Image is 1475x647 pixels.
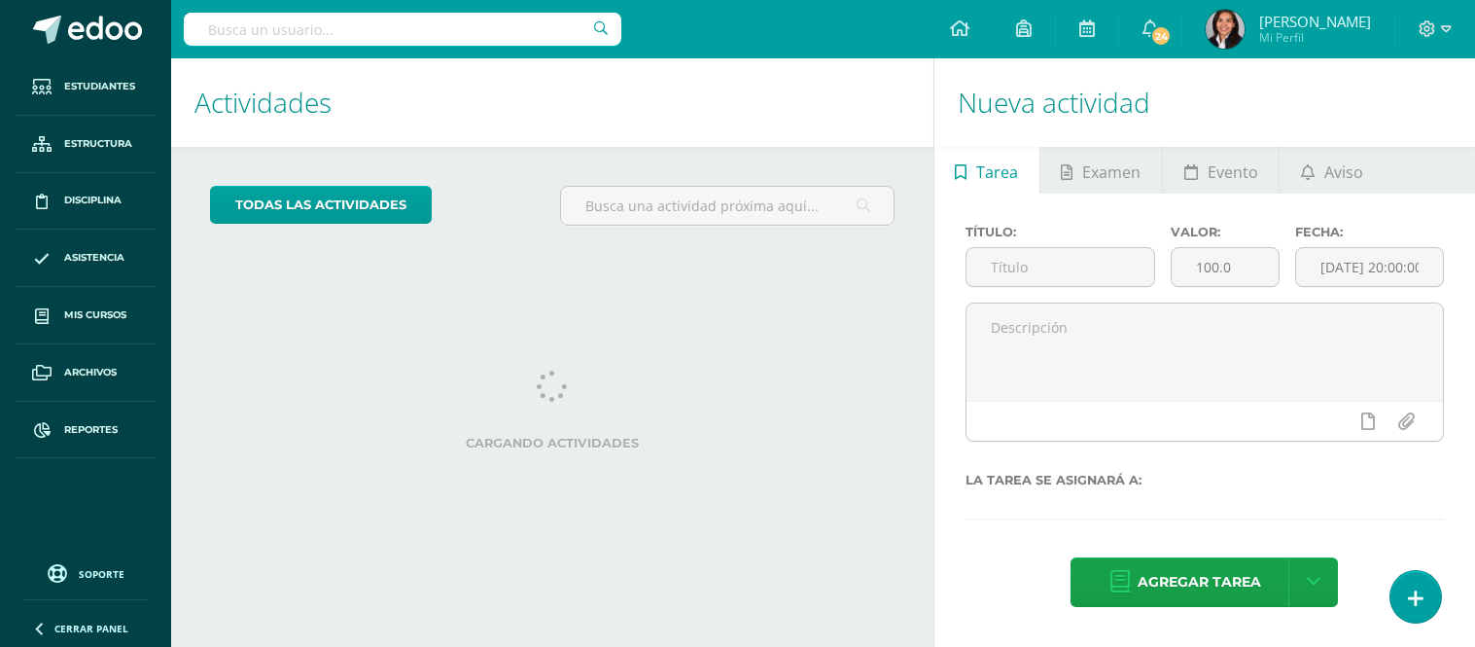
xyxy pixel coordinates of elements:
span: Agregar tarea [1138,558,1261,606]
a: Estudiantes [16,58,156,116]
span: Cerrar panel [54,622,128,635]
span: Disciplina [64,193,122,208]
span: Archivos [64,365,117,380]
a: Archivos [16,344,156,402]
span: [PERSON_NAME] [1259,12,1371,31]
a: todas las Actividades [210,186,432,224]
a: Tarea [934,147,1039,194]
input: Busca un usuario... [184,13,621,46]
a: Examen [1040,147,1162,194]
label: La tarea se asignará a: [966,473,1444,487]
span: Aviso [1324,149,1363,196]
input: Título [966,248,1155,286]
span: Mis cursos [64,307,126,323]
label: Cargando actividades [210,436,895,450]
h1: Actividades [194,58,910,147]
span: 24 [1150,25,1172,47]
span: Examen [1082,149,1141,196]
span: Evento [1208,149,1258,196]
label: Valor: [1171,225,1279,239]
span: Tarea [976,149,1018,196]
span: Mi Perfil [1259,29,1371,46]
a: Asistencia [16,230,156,287]
span: Estudiantes [64,79,135,94]
a: Mis cursos [16,287,156,344]
span: Reportes [64,422,118,438]
input: Puntos máximos [1172,248,1278,286]
span: Soporte [79,567,124,581]
a: Aviso [1280,147,1384,194]
input: Fecha de entrega [1296,248,1443,286]
a: Reportes [16,402,156,459]
span: Asistencia [64,250,124,266]
a: Evento [1163,147,1279,194]
label: Título: [966,225,1156,239]
label: Fecha: [1295,225,1444,239]
h1: Nueva actividad [958,58,1452,147]
a: Estructura [16,116,156,173]
span: Estructura [64,136,132,152]
img: f601d88a57e103b084b15924aeed5ff8.png [1206,10,1245,49]
input: Busca una actividad próxima aquí... [561,187,894,225]
a: Disciplina [16,173,156,231]
a: Soporte [23,559,148,586]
